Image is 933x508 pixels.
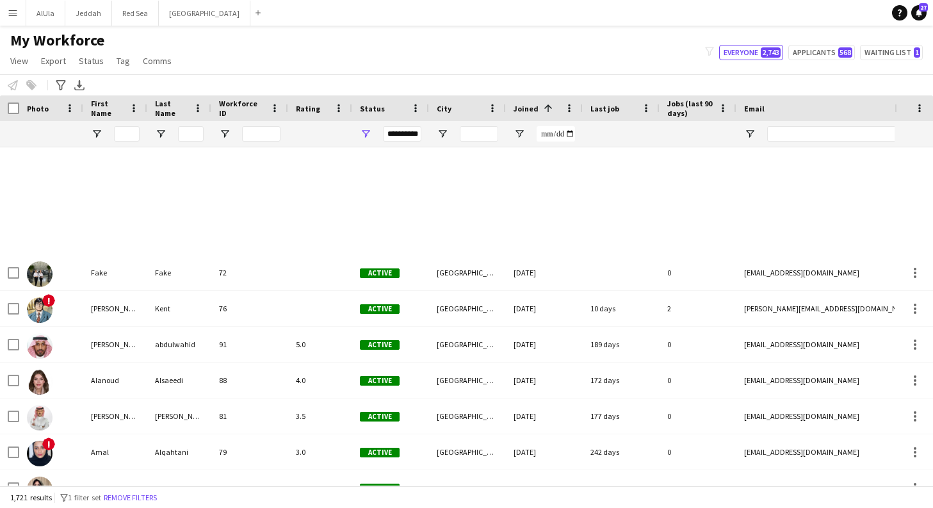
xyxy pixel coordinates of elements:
button: AlUla [26,1,65,26]
div: [PERSON_NAME] [83,291,147,326]
div: 2 [660,291,736,326]
div: [DATE] [506,470,583,505]
div: 10 days [583,291,660,326]
div: 0 [660,398,736,434]
div: Fake [147,255,211,290]
span: Active [360,376,400,386]
span: Export [41,55,66,67]
div: Fake [83,255,147,290]
span: Jobs (last 90 days) [667,99,713,118]
span: Active [360,412,400,422]
button: Jeddah [65,1,112,26]
div: 88 [211,363,288,398]
button: [GEOGRAPHIC_DATA] [159,1,250,26]
span: Joined [514,104,539,113]
div: [GEOGRAPHIC_DATA] [429,470,506,505]
button: Waiting list1 [860,45,923,60]
div: [GEOGRAPHIC_DATA] [429,363,506,398]
img: Fake Fake [27,261,53,287]
span: Rating [296,104,320,113]
div: 80 [211,470,288,505]
span: First Name [91,99,124,118]
span: Tag [117,55,130,67]
app-action-btn: Advanced filters [53,78,69,93]
div: [DATE] [506,291,583,326]
img: Ali Abdullah [27,405,53,430]
span: Last Name [155,99,188,118]
span: Status [360,104,385,113]
div: 242 days [583,434,660,470]
div: [PERSON_NAME] [83,327,147,362]
div: [PERSON_NAME] [147,398,211,434]
div: 72 [211,255,288,290]
input: Joined Filter Input [537,126,575,142]
button: Open Filter Menu [437,128,448,140]
span: Active [360,340,400,350]
div: abdulwahid [147,327,211,362]
button: Applicants568 [788,45,855,60]
span: Active [360,304,400,314]
button: Open Filter Menu [360,128,371,140]
span: Active [360,268,400,278]
span: Photo [27,104,49,113]
div: [GEOGRAPHIC_DATA] [429,327,506,362]
div: [GEOGRAPHIC_DATA] [429,398,506,434]
div: 79 [211,434,288,470]
input: Last Name Filter Input [178,126,204,142]
button: Open Filter Menu [219,128,231,140]
img: ATHEER Mohammed [27,477,53,502]
div: [PERSON_NAME] [147,470,211,505]
img: Clark Kent [27,297,53,323]
span: 27 [919,3,928,12]
div: [DATE] [506,255,583,290]
div: 81 [211,398,288,434]
span: Status [79,55,104,67]
button: Open Filter Menu [514,128,525,140]
div: [GEOGRAPHIC_DATA] [429,434,506,470]
span: Email [744,104,765,113]
div: 91 [211,327,288,362]
span: ! [42,294,55,307]
span: View [10,55,28,67]
span: Active [360,448,400,457]
a: Status [74,53,109,69]
button: Remove filters [101,491,159,505]
div: 4.0 [288,363,352,398]
div: [DATE] [506,434,583,470]
input: First Name Filter Input [114,126,140,142]
div: Amal [83,434,147,470]
div: [GEOGRAPHIC_DATA] [429,255,506,290]
a: Tag [111,53,135,69]
div: [GEOGRAPHIC_DATA] [429,291,506,326]
img: abdulrahman abdulwahid [27,333,53,359]
span: 1 [914,47,920,58]
div: 5.0 [288,327,352,362]
input: City Filter Input [460,126,498,142]
div: Alqahtani [147,434,211,470]
div: Kent [147,291,211,326]
a: Export [36,53,71,69]
button: Open Filter Menu [744,128,756,140]
div: [PERSON_NAME] [83,398,147,434]
button: Red Sea [112,1,159,26]
span: Workforce ID [219,99,265,118]
span: Comms [143,55,172,67]
div: 0 [660,363,736,398]
button: Open Filter Menu [91,128,102,140]
img: Alanoud Alsaeedi [27,369,53,395]
span: City [437,104,451,113]
div: 3.3 [288,470,352,505]
span: ! [42,438,55,450]
span: 2,743 [761,47,781,58]
button: Open Filter Menu [155,128,166,140]
input: Workforce ID Filter Input [242,126,280,142]
div: 0 [660,255,736,290]
img: Amal Alqahtani [27,441,53,466]
a: View [5,53,33,69]
app-action-btn: Export XLSX [72,78,87,93]
div: 0 [660,327,736,362]
span: My Workforce [10,31,104,50]
div: 3.5 [288,398,352,434]
div: 0 [660,470,736,505]
div: Alanoud [83,363,147,398]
